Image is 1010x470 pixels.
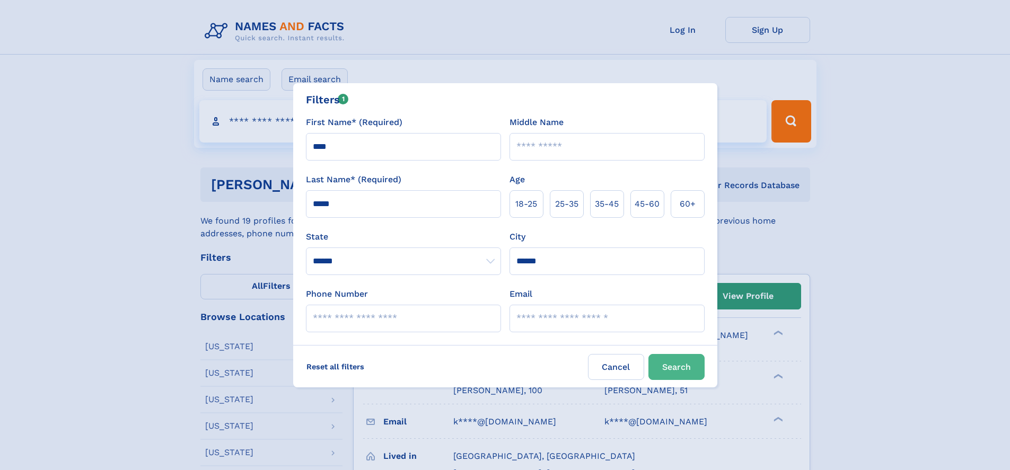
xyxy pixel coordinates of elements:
[300,354,371,379] label: Reset all filters
[306,173,401,186] label: Last Name* (Required)
[510,173,525,186] label: Age
[306,92,349,108] div: Filters
[635,198,660,210] span: 45‑60
[510,116,564,129] label: Middle Name
[555,198,578,210] span: 25‑35
[306,230,501,243] label: State
[595,198,619,210] span: 35‑45
[680,198,696,210] span: 60+
[510,288,532,300] label: Email
[306,116,402,129] label: First Name* (Required)
[510,230,525,243] label: City
[515,198,537,210] span: 18‑25
[648,354,705,380] button: Search
[306,288,368,300] label: Phone Number
[588,354,644,380] label: Cancel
